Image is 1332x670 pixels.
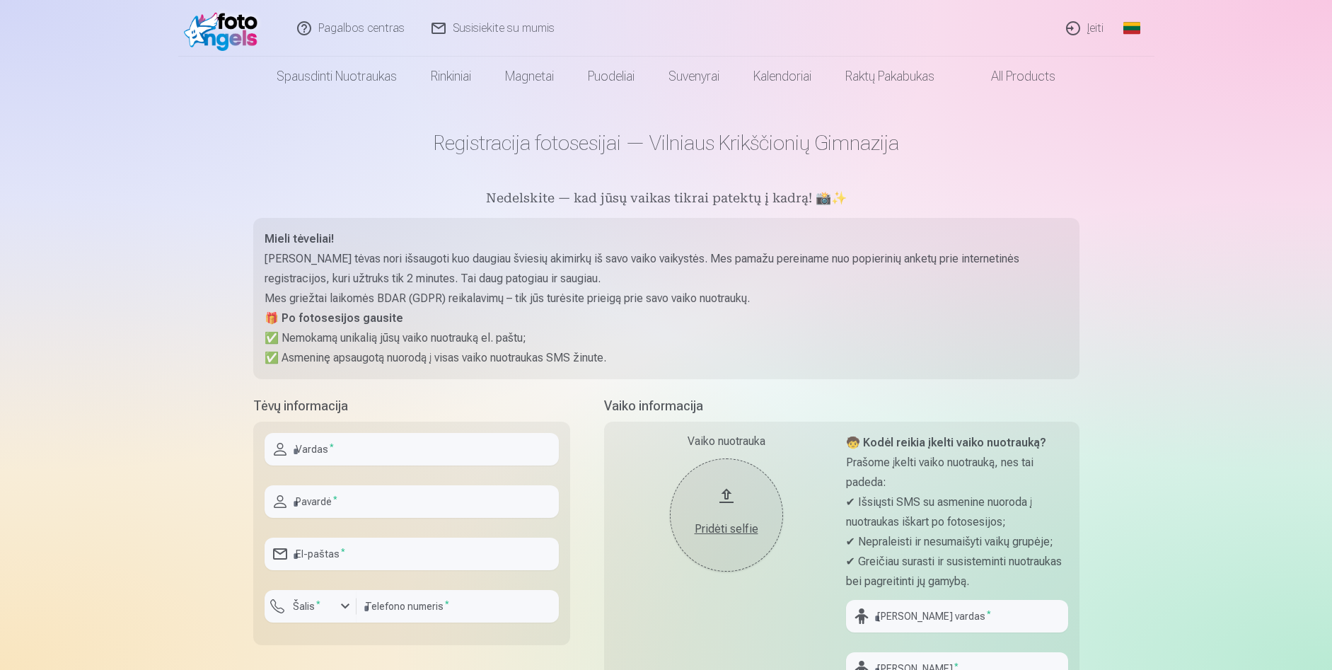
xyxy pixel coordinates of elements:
[265,328,1068,348] p: ✅ Nemokamą unikalią jūsų vaiko nuotrauką el. paštu;
[684,521,769,538] div: Pridėti selfie
[265,590,357,623] button: Šalis*
[604,396,1079,416] h5: Vaiko informacija
[253,130,1079,156] h1: Registracija fotosesijai — Vilniaus Krikščionių Gimnazija
[265,348,1068,368] p: ✅ Asmeninę apsaugotą nuorodą į visas vaiko nuotraukas SMS žinute.
[828,57,951,96] a: Raktų pakabukas
[265,232,334,246] strong: Mieli tėveliai!
[265,249,1068,289] p: [PERSON_NAME] tėvas nori išsaugoti kuo daugiau šviesių akimirkų iš savo vaiko vaikystės. Mes pama...
[265,311,403,325] strong: 🎁 Po fotosesijos gausite
[571,57,651,96] a: Puodeliai
[184,6,265,51] img: /fa2
[670,458,783,572] button: Pridėti selfie
[615,433,838,450] div: Vaiko nuotrauka
[846,552,1068,591] p: ✔ Greičiau surasti ir susisteminti nuotraukas bei pagreitinti jų gamybą.
[253,190,1079,209] h5: Nedelskite — kad jūsų vaikas tikrai patektų į kadrą! 📸✨
[414,57,488,96] a: Rinkiniai
[846,436,1046,449] strong: 🧒 Kodėl reikia įkelti vaiko nuotrauką?
[846,492,1068,532] p: ✔ Išsiųsti SMS su asmenine nuoroda į nuotraukas iškart po fotosesijos;
[260,57,414,96] a: Spausdinti nuotraukas
[265,289,1068,308] p: Mes griežtai laikomės BDAR (GDPR) reikalavimų – tik jūs turėsite prieigą prie savo vaiko nuotraukų.
[651,57,736,96] a: Suvenyrai
[488,57,571,96] a: Magnetai
[287,599,326,613] label: Šalis
[951,57,1072,96] a: All products
[846,532,1068,552] p: ✔ Nepraleisti ir nesumaišyti vaikų grupėje;
[253,396,570,416] h5: Tėvų informacija
[846,453,1068,492] p: Prašome įkelti vaiko nuotrauką, nes tai padeda:
[736,57,828,96] a: Kalendoriai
